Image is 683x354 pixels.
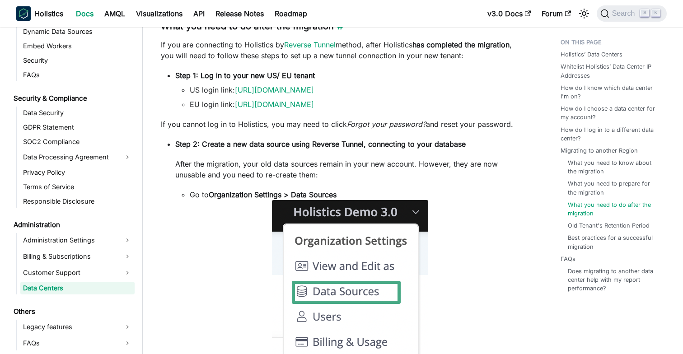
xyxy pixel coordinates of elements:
p: If you are connecting to Holistics by method, after Holistics , you will need to follow these ste... [161,39,524,61]
a: Old Tenant's Retention Period [568,221,650,230]
a: Visualizations [131,6,188,21]
a: Others [11,305,135,318]
a: Migrating to another Region [561,146,638,155]
a: Customer Support [20,265,135,280]
a: Privacy Policy [20,166,135,179]
a: Roadmap [269,6,313,21]
a: What you need to prepare for the migration [568,179,658,196]
li: EU login link: [190,99,524,110]
a: Security & Compliance [11,92,135,105]
a: FAQs [20,69,135,81]
a: Data Security [20,107,135,119]
li: Go to [190,189,524,200]
nav: Docs sidebar [7,27,143,354]
a: Administration [11,219,135,231]
a: Administration Settings [20,233,135,247]
span: Search [609,9,641,18]
a: What you need to do after the migration [568,200,658,218]
a: Security [20,54,135,67]
a: How do I log in to a different data center? [561,126,661,143]
a: FAQs [561,255,575,263]
a: Direct link to What you need to do after the migration [334,21,343,32]
li: US login link: [190,84,524,95]
strong: Step 2: Create a new data source using Reverse Tunnel, connecting to your database [175,140,466,149]
a: Best practices for a successful migration [568,233,658,251]
a: API [188,6,210,21]
a: GDPR Statement [20,121,135,134]
a: Release Notes [210,6,269,21]
a: Whitelist Holistics’ Data Center IP Addresses [561,62,661,79]
a: Data Centers [20,282,135,294]
a: Data Processing Agreement [20,150,135,164]
em: Forgot your password? [347,120,426,129]
a: AMQL [99,6,131,21]
p: After the migration, your old data sources remain in your new account. However, they are now unus... [175,158,524,180]
img: Holistics [16,6,31,21]
a: Dynamic Data Sources [20,25,135,38]
b: Holistics [34,8,63,19]
a: How do I know which data center I'm on? [561,84,661,101]
a: Embed Workers [20,40,135,52]
a: SOC2 Compliance [20,135,135,148]
a: Billing & Subscriptions [20,249,135,264]
a: Docs [70,6,99,21]
a: [URL][DOMAIN_NAME] [235,100,314,109]
a: Holistics’ Data Centers [561,50,622,59]
strong: Step 1: Log in to your new US/ EU tenant [175,71,315,80]
a: Forum [536,6,576,21]
a: Responsible Disclosure [20,195,135,208]
a: What you need to know about the migration [568,158,658,176]
a: Reverse Tunnel [284,40,336,49]
a: Does migrating to another data center help with my report performance? [568,267,658,293]
a: v3.0 Docs [482,6,536,21]
a: HolisticsHolistics [16,6,63,21]
a: Terms of Service [20,181,135,193]
a: FAQs [20,336,135,350]
kbd: ⌘ [640,9,649,17]
a: Legacy features [20,320,135,334]
kbd: K [651,9,660,17]
button: Switch between dark and light mode (currently light mode) [577,6,591,21]
strong: has completed the migration [412,40,510,49]
button: Search (Command+K) [597,5,667,22]
p: If you cannot log in to Holistics, you may need to click and reset your password. [161,119,524,130]
a: [URL][DOMAIN_NAME] [235,85,314,94]
strong: Organization Settings > Data Sources [209,190,337,199]
a: How do I choose a data center for my account? [561,104,661,121]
